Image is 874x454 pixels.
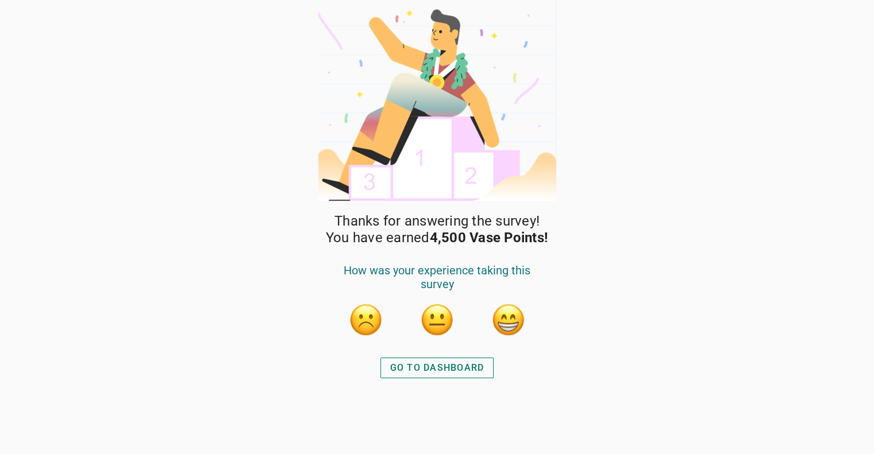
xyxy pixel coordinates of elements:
[334,213,540,230] span: Thanks for answering the survey!
[330,263,544,302] div: How was your experience taking this survey
[326,230,548,246] span: You have earned
[390,361,484,375] div: GO TO DASHBOARD
[380,358,494,378] button: GO TO DASHBOARD
[430,230,549,246] strong: 4,500 Vase Points!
